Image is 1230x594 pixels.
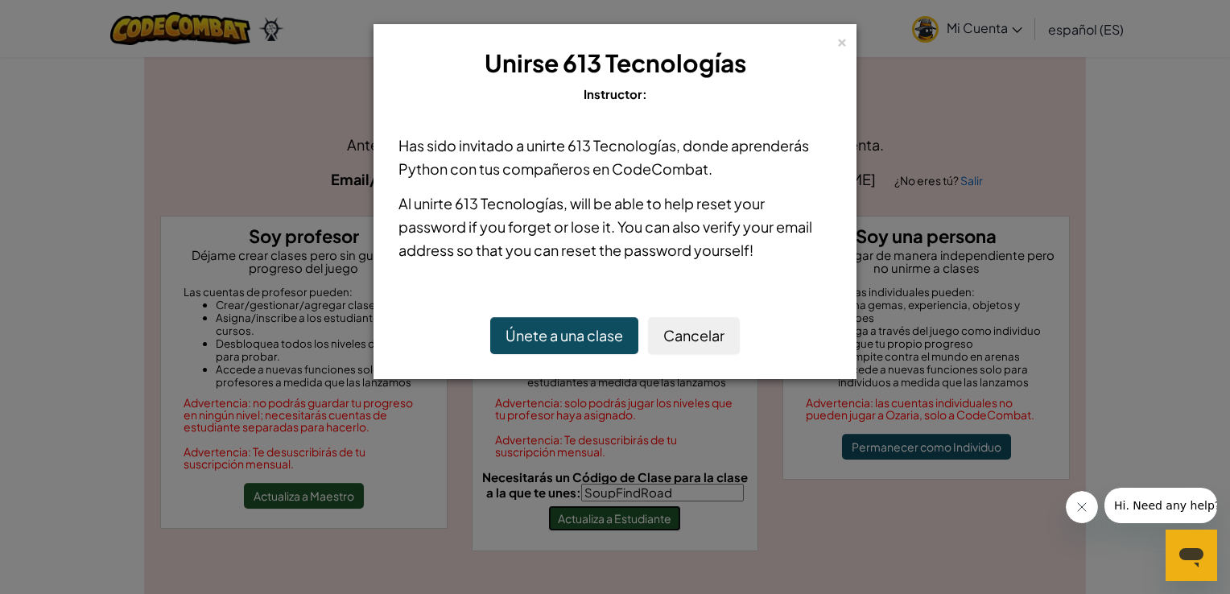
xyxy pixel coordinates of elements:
span: con tus compañeros en CodeCombat. [448,159,712,178]
span: , [563,194,570,212]
span: 613 Tecnologías [455,194,563,212]
iframe: Botón para iniciar la ventana de mensajería [1166,530,1217,581]
iframe: Mensaje de la compañía [1104,488,1217,523]
button: Únete a una clase [490,317,638,354]
span: Al unirte [398,194,455,212]
span: 613 Tecnologías [563,47,746,78]
span: Python [398,159,448,178]
span: Hi. Need any help? [10,11,116,24]
span: Has sido invitado a unirte [398,136,568,155]
span: Unirse [485,47,559,78]
span: 613 Tecnologías [568,136,676,155]
span: , donde aprenderás [676,136,809,155]
button: Cancelar [648,317,740,354]
span: Instructor: [584,86,647,101]
div: × [836,31,848,48]
iframe: Cerrar mensaje [1066,491,1098,523]
span: will be able to help reset your password if you forget or lose it. You can also verify your email... [398,194,812,259]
